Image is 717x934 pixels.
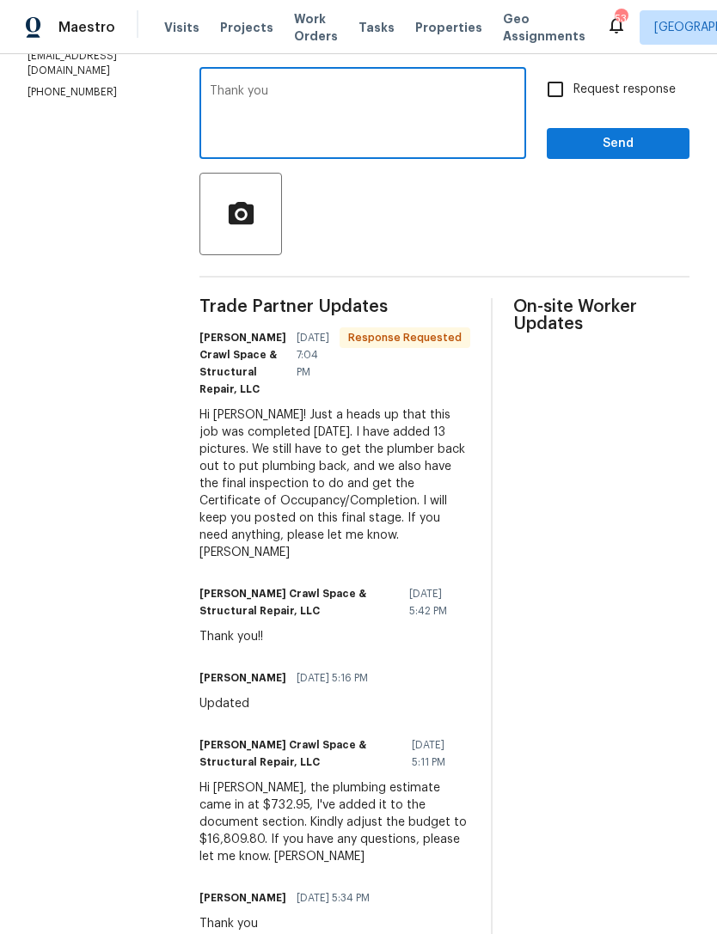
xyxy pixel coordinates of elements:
[573,81,676,99] span: Request response
[199,628,470,645] div: Thank you!!
[199,585,399,620] h6: [PERSON_NAME] Crawl Space & Structural Repair, LLC
[415,19,482,36] span: Properties
[341,329,469,346] span: Response Requested
[409,585,460,620] span: [DATE] 5:42 PM
[199,695,378,712] div: Updated
[210,85,516,145] textarea: Thank you
[358,21,395,34] span: Tasks
[220,19,273,36] span: Projects
[615,10,627,27] div: 53
[28,85,158,100] p: [PHONE_NUMBER]
[164,19,199,36] span: Visits
[513,298,689,333] span: On-site Worker Updates
[199,915,380,932] div: Thank you
[199,736,401,771] h6: [PERSON_NAME] Crawl Space & Structural Repair, LLC
[199,669,286,687] h6: [PERSON_NAME]
[294,10,338,45] span: Work Orders
[412,736,460,771] span: [DATE] 5:11 PM
[199,298,470,315] span: Trade Partner Updates
[547,128,689,160] button: Send
[199,889,286,907] h6: [PERSON_NAME]
[199,406,470,561] div: Hi [PERSON_NAME]! Just a heads up that this job was completed [DATE]. I have added 13 pictures. W...
[199,779,470,865] div: Hi [PERSON_NAME], the plumbing estimate came in at $732.95, I've added it to the document section...
[199,329,286,398] h6: [PERSON_NAME] Crawl Space & Structural Repair, LLC
[297,329,329,381] span: [DATE] 7:04 PM
[561,133,676,155] span: Send
[28,49,158,78] p: [EMAIL_ADDRESS][DOMAIN_NAME]
[297,669,368,687] span: [DATE] 5:16 PM
[297,889,370,907] span: [DATE] 5:34 PM
[58,19,115,36] span: Maestro
[503,10,585,45] span: Geo Assignments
